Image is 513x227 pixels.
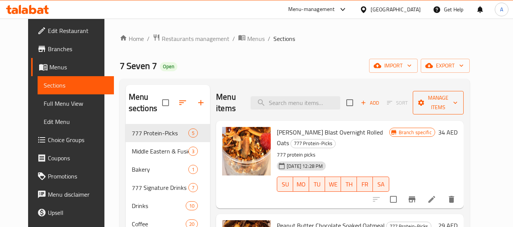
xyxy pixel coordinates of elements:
[325,177,341,192] button: WE
[132,147,188,156] span: Middle Eastern & Fusion Plates
[344,179,354,190] span: TH
[147,34,150,43] li: /
[38,94,114,113] a: Full Menu View
[312,179,322,190] span: TU
[288,5,335,14] div: Menu-management
[31,40,114,58] a: Branches
[369,59,418,73] button: import
[375,61,412,70] span: import
[373,177,389,192] button: SA
[328,179,338,190] span: WE
[500,5,503,14] span: A
[153,34,229,44] a: Restaurants management
[188,147,198,156] div: items
[268,34,270,43] li: /
[48,208,108,217] span: Upsell
[120,57,157,74] span: 7 Seven 7
[290,139,336,148] div: 777 Protein-Picks
[160,63,177,70] span: Open
[132,165,188,174] span: Bakery
[189,130,197,137] span: 5
[132,128,188,138] span: 777 Protein-Picks
[238,34,265,44] a: Menus
[132,201,186,210] span: Drinks
[44,99,108,108] span: Full Menu View
[126,142,210,160] div: Middle Eastern & Fusion Plates3
[247,34,265,43] span: Menus
[427,195,436,204] a: Edit menu item
[126,160,210,178] div: Bakery1
[160,62,177,71] div: Open
[341,177,357,192] button: TH
[38,113,114,131] a: Edit Menu
[357,177,373,192] button: FR
[371,5,421,14] div: [GEOGRAPHIC_DATA]
[189,148,197,155] span: 3
[232,34,235,43] li: /
[309,177,325,192] button: TU
[186,201,198,210] div: items
[129,91,163,114] h2: Menu sections
[188,165,198,174] div: items
[158,95,174,111] span: Select all sections
[277,150,389,160] p: 777 protein picks
[44,81,108,90] span: Sections
[162,34,229,43] span: Restaurants management
[132,183,188,192] span: 777 Signature Drinks
[126,197,210,215] div: Drinks10
[342,95,358,111] span: Select section
[376,179,386,190] span: SA
[273,34,295,43] span: Sections
[188,183,198,192] div: items
[126,178,210,197] div: 777 Signature Drinks7
[174,94,192,112] span: Sort sections
[360,179,370,190] span: FR
[442,190,461,208] button: delete
[438,127,458,138] h6: 34 AED
[31,131,114,149] a: Choice Groups
[293,177,309,192] button: MO
[49,63,108,72] span: Menus
[222,127,271,175] img: Berry Blast Overnight Rolled Oats
[413,91,464,114] button: Manage items
[48,135,108,144] span: Choice Groups
[396,129,435,136] span: Branch specific
[403,190,421,208] button: Branch-specific-item
[31,185,114,204] a: Menu disclaimer
[189,166,197,173] span: 1
[38,76,114,94] a: Sections
[31,22,114,40] a: Edit Restaurant
[277,177,293,192] button: SU
[186,202,197,210] span: 10
[291,139,335,148] span: 777 Protein-Picks
[192,94,210,112] button: Add section
[358,97,382,109] span: Add item
[188,128,198,138] div: items
[382,97,413,109] span: Select section first
[48,172,108,181] span: Promotions
[189,184,197,191] span: 7
[421,59,470,73] button: export
[284,163,326,170] span: [DATE] 12:28 PM
[48,26,108,35] span: Edit Restaurant
[31,204,114,222] a: Upsell
[48,190,108,199] span: Menu disclaimer
[419,93,458,112] span: Manage items
[296,179,306,190] span: MO
[427,61,464,70] span: export
[385,191,401,207] span: Select to update
[360,99,380,107] span: Add
[251,96,340,110] input: search
[31,167,114,185] a: Promotions
[280,179,290,190] span: SU
[48,153,108,163] span: Coupons
[44,117,108,126] span: Edit Menu
[48,44,108,53] span: Branches
[31,149,114,167] a: Coupons
[358,97,382,109] button: Add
